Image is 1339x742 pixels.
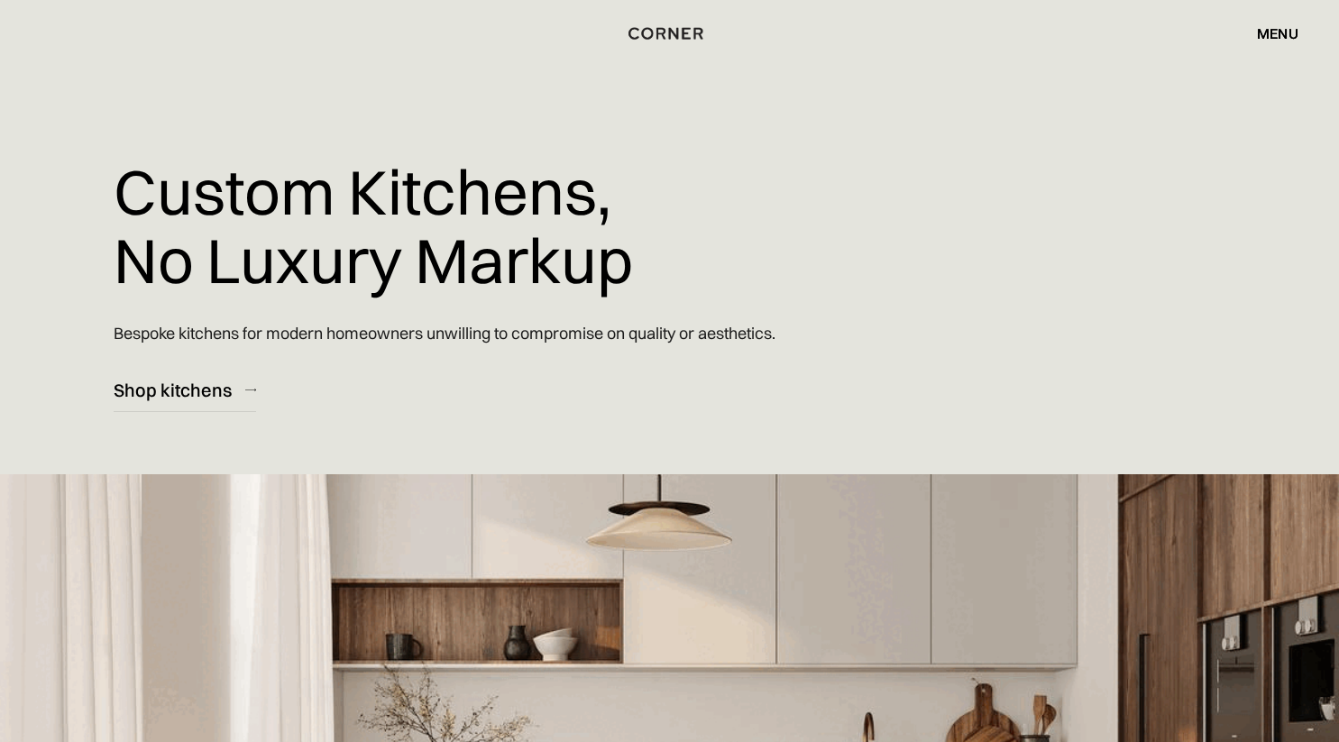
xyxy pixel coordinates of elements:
a: Shop kitchens [114,368,256,412]
div: Shop kitchens [114,378,232,402]
h1: Custom Kitchens, No Luxury Markup [114,144,633,307]
a: home [614,22,725,45]
div: menu [1257,26,1298,41]
p: Bespoke kitchens for modern homeowners unwilling to compromise on quality or aesthetics. [114,307,775,359]
div: menu [1239,18,1298,49]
